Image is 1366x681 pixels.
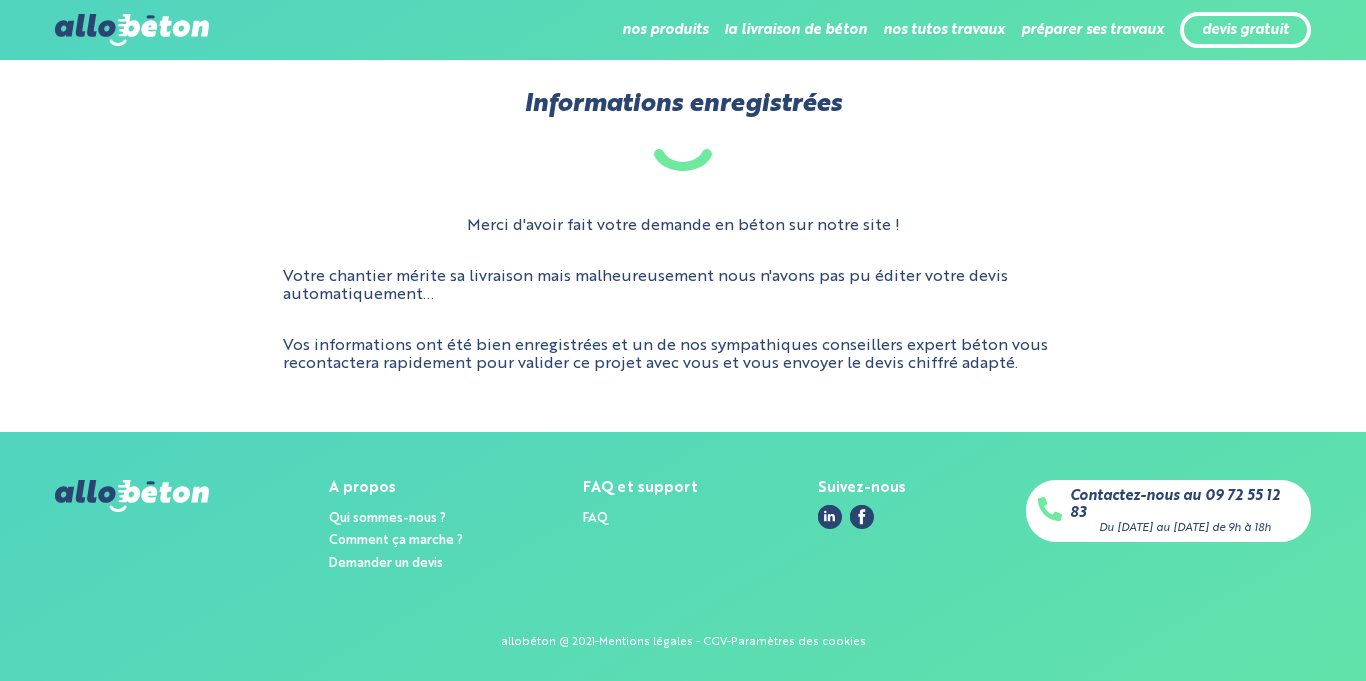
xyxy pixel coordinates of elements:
a: Mentions légales [599,636,693,648]
li: préparer ses travaux [1021,6,1164,54]
img: allobéton [55,14,209,46]
img: allobéton [55,480,209,512]
a: FAQ [583,512,608,525]
div: - [727,636,731,649]
div: A propos [329,480,463,497]
iframe: Help widget launcher [1188,603,1344,659]
a: Paramètres des cookies [731,636,866,648]
a: Qui sommes-nous ? [329,512,446,525]
p: Merci d'avoir fait votre demande en béton sur notre site ! [467,217,900,235]
div: - [595,636,599,649]
a: devis gratuit [1202,22,1289,39]
div: Du [DATE] au [DATE] de 9h à 18h [1099,522,1271,535]
a: CGV [703,636,727,648]
a: Demander un devis [329,557,443,570]
li: la livraison de béton [724,6,867,54]
div: Suivez-nous [818,480,906,497]
li: nos tutos travaux [883,6,1005,54]
div: FAQ et support [583,480,698,497]
span: - [696,636,700,648]
a: Comment ça marche ? [329,534,463,547]
p: Vos informations ont été bien enregistrées et un de nos sympathiques conseillers expert béton vou... [283,337,1083,374]
li: nos produits [622,6,708,54]
a: Contactez-nous au 09 72 55 12 83 [1070,488,1299,521]
div: allobéton @ 2021 [501,636,595,649]
p: Votre chantier mérite sa livraison mais malheureusement nous n'avons pas pu éditer votre devis au... [283,268,1083,305]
